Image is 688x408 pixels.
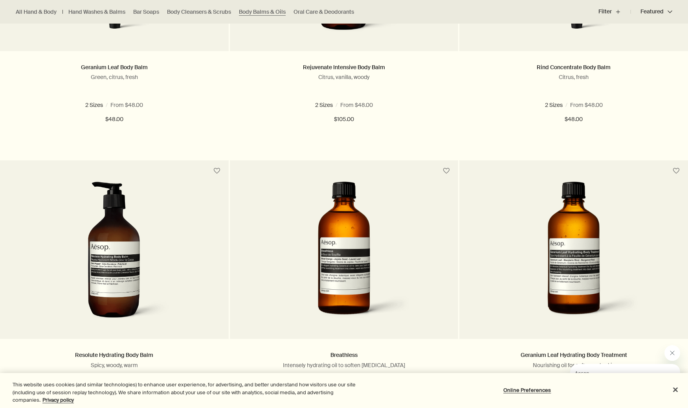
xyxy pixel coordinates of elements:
[537,64,611,71] a: Rind Concentrate Body Balm
[42,397,74,403] a: More information about your privacy, opens in a new tab
[273,182,416,327] img: Breathless in amber glass bottle
[12,74,217,81] p: Green, citrus, fresh
[565,115,583,124] span: $48.00
[669,164,683,178] button: Save to cabinet
[459,182,688,339] a: Geranium Leaf Hydrating Body Treatment in amber glass bottle
[242,74,447,81] p: Citrus, vanilla, woody
[355,101,374,108] span: 3.4 oz
[16,8,57,16] a: All Hand & Body
[89,101,108,108] span: 3.4 oz
[210,164,224,178] button: Save to cabinet
[664,345,680,361] iframe: Close message from Aesop
[570,364,680,400] iframe: Message from Aesop
[551,345,680,400] div: Aesop says "Our consultants are available now to offer personalised product advice.". Open messag...
[5,17,99,39] span: Our consultants are available now to offer personalised product advice.
[503,382,552,398] button: Online Preferences, Opens the preference center dialog
[521,351,627,358] a: Geranium Leaf Hydrating Body Treatment
[81,64,148,71] a: Geranium Leaf Body Balm
[471,74,676,81] p: Citrus, fresh
[334,115,354,124] span: $105.00
[123,101,144,108] span: 16.5 oz
[242,362,447,369] p: Intensely hydrating oil to soften [MEDICAL_DATA]
[13,381,378,404] div: This website uses cookies (and similar technologies) to enhance user experience, for advertising,...
[230,182,459,339] a: Breathless in amber glass bottle
[75,351,153,358] a: Resolute Hydrating Body Balm
[239,8,286,16] a: Body Balms & Oils
[56,182,173,327] img: Resolute Hydrating Body Balm with pump
[68,8,125,16] a: Hand Washes & Balms
[549,101,568,108] span: 3.4 oz
[598,2,631,21] button: Filter
[439,164,453,178] button: Save to cabinet
[105,115,123,124] span: $48.00
[667,381,684,398] button: Close
[319,101,340,108] span: 16.4 oz
[294,8,354,16] a: Oral Care & Deodorants
[583,101,604,108] span: 16.4 oz
[167,8,231,16] a: Body Cleansers & Scrubs
[502,182,645,327] img: Geranium Leaf Hydrating Body Treatment in amber glass bottle
[133,8,159,16] a: Bar Soaps
[303,64,385,71] a: Rejuvenate Intensive Body Balm
[471,362,676,369] p: Nourishing oil for soft, supple skin
[330,351,358,358] a: Breathless
[12,362,217,369] p: Spicy, woody, warm
[631,2,672,21] button: Featured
